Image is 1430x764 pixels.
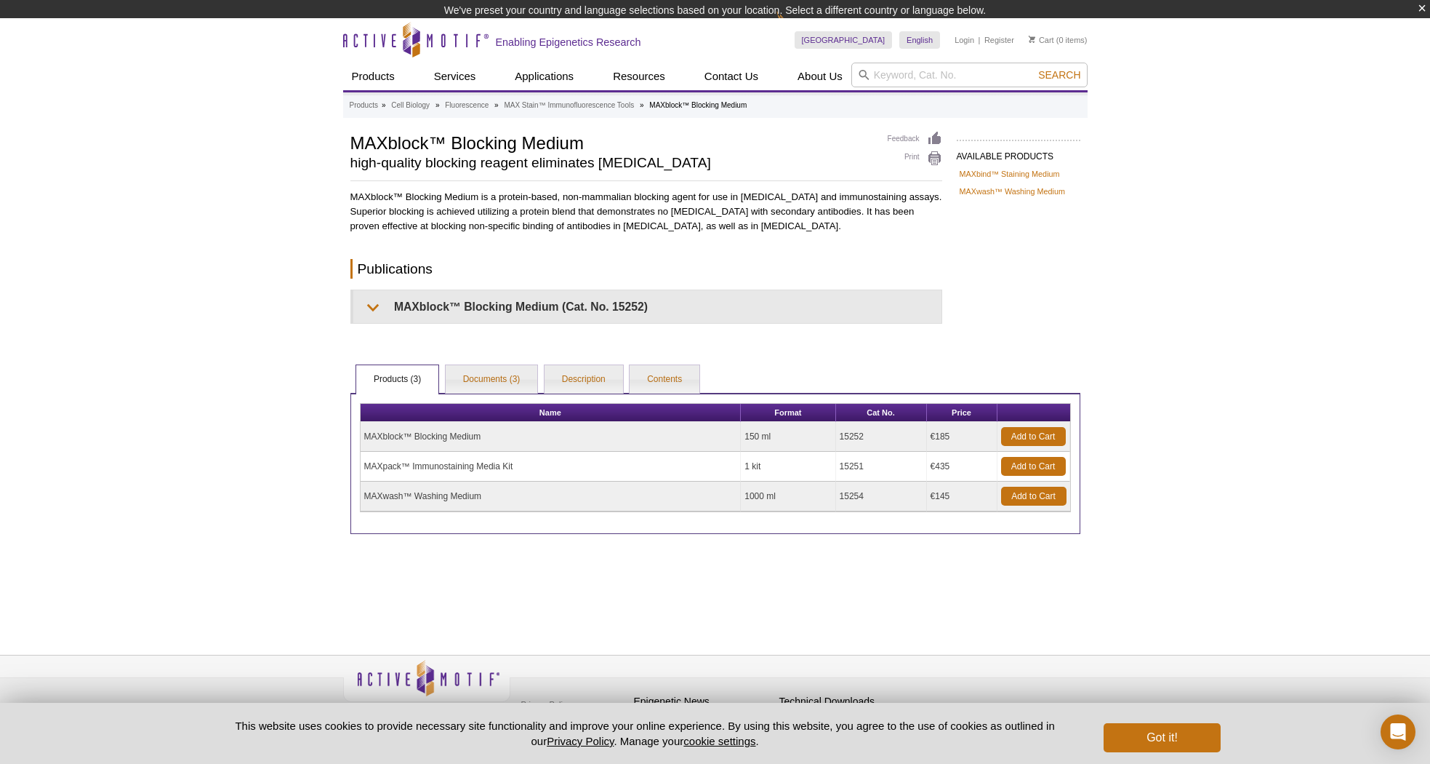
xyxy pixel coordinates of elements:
[984,35,1014,45] a: Register
[888,151,942,167] a: Print
[391,99,430,112] a: Cell Biology
[960,167,1060,180] a: MAXbind™ Staining Medium
[960,185,1065,198] a: MAXwash™ Washing Medium
[604,63,674,90] a: Resources
[435,101,440,109] li: »
[382,101,386,109] li: »
[779,696,917,708] h4: Technical Downloads
[634,696,772,708] h4: Epigenetic News
[836,452,927,482] td: 15251
[353,290,941,323] summary: MAXblock™ Blocking Medium (Cat. No. 15252)
[361,452,742,482] td: MAXpack™ Immunostaining Media Kit
[696,63,767,90] a: Contact Us
[899,31,940,49] a: English
[955,35,974,45] a: Login
[350,156,873,170] h2: high-quality blocking reagent eliminates [MEDICAL_DATA]
[361,482,742,512] td: MAXwash™ Washing Medium
[361,422,742,452] td: MAXblock™ Blocking Medium
[350,190,942,234] p: MAXblock™ Blocking Medium is a protein-based, non-mammalian blocking agent for use in [MEDICAL_DA...
[741,452,835,482] td: 1 kit
[741,404,835,422] th: Format
[496,36,641,49] h2: Enabling Epigenetics Research
[350,131,873,153] h1: MAXblock™ Blocking Medium
[425,63,485,90] a: Services
[350,99,378,112] a: Products
[1104,723,1220,752] button: Got it!
[446,365,538,394] a: Documents (3)
[343,63,403,90] a: Products
[979,31,981,49] li: |
[356,365,438,394] a: Products (3)
[836,404,927,422] th: Cat No.
[1001,427,1066,446] a: Add to Cart
[1029,36,1035,43] img: Your Cart
[1029,35,1054,45] a: Cart
[789,63,851,90] a: About Us
[640,101,644,109] li: »
[683,735,755,747] button: cookie settings
[1001,457,1066,476] a: Add to Cart
[1038,69,1080,81] span: Search
[1034,68,1085,81] button: Search
[927,452,997,482] td: €435
[494,101,499,109] li: »
[504,99,634,112] a: MAX Stain™ Immunofluorescence Tools
[445,99,489,112] a: Fluorescence
[795,31,893,49] a: [GEOGRAPHIC_DATA]
[741,482,835,512] td: 1000 ml
[630,365,699,394] a: Contents
[957,140,1080,166] h2: AVAILABLE PRODUCTS
[1001,487,1067,506] a: Add to Cart
[836,422,927,452] td: 15252
[343,656,510,715] img: Active Motif,
[1029,31,1088,49] li: (0 items)
[927,422,997,452] td: €185
[1381,715,1415,749] div: Open Intercom Messenger
[649,101,747,109] li: MAXblock™ Blocking Medium
[741,422,835,452] td: 150 ml
[776,11,815,45] img: Change Here
[927,404,997,422] th: Price
[350,259,942,279] h2: Publications
[927,482,997,512] td: €145
[888,131,942,147] a: Feedback
[547,735,614,747] a: Privacy Policy
[518,693,574,715] a: Privacy Policy
[939,702,1015,707] a: ABOUT SSL CERTIFICATES
[506,63,582,90] a: Applications
[545,365,623,394] a: Description
[851,63,1088,87] input: Keyword, Cat. No.
[361,404,742,422] th: Name
[925,681,1034,713] table: Click to Verify - This site chose Symantec SSL for secure e-commerce and confidential communicati...
[210,718,1080,749] p: This website uses cookies to provide necessary site functionality and improve your online experie...
[836,482,927,512] td: 15254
